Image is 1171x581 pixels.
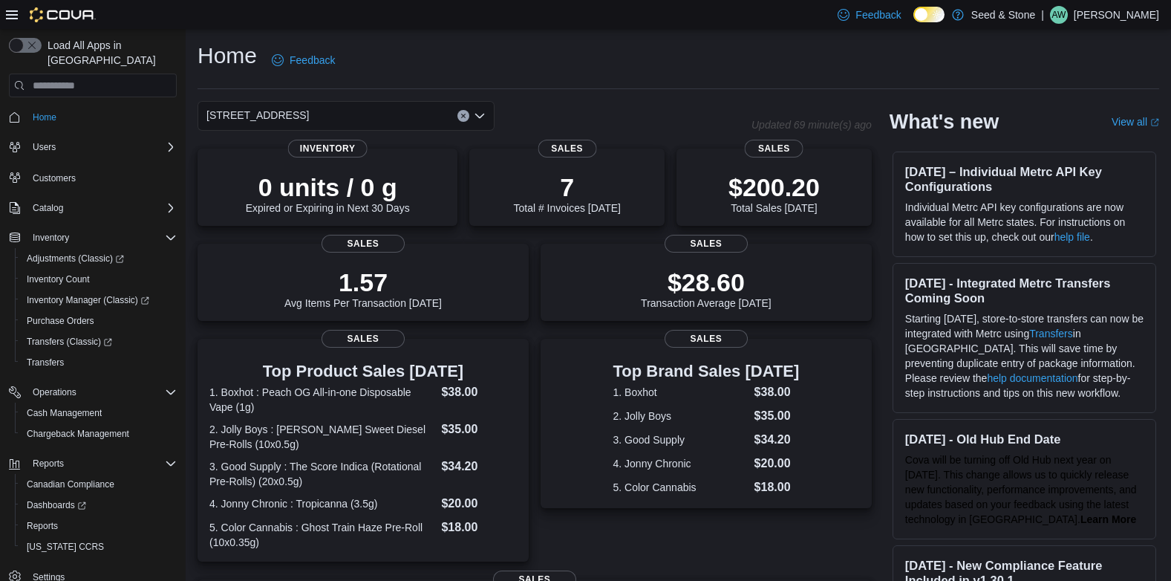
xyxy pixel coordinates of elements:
span: Load All Apps in [GEOGRAPHIC_DATA] [42,38,177,68]
div: Total Sales [DATE] [728,172,820,214]
dt: 4. Jonny Chronic : Tropicanna (3.5g) [209,496,435,511]
a: View allExternal link [1112,116,1159,128]
dd: $35.00 [441,421,516,438]
button: Operations [3,382,183,403]
span: AW [1051,6,1066,24]
div: Transaction Average [DATE] [641,267,772,309]
a: Reports [21,517,64,535]
a: help file [1054,231,1090,243]
a: Learn More [1080,513,1136,525]
span: Inventory Manager (Classic) [27,294,149,306]
a: Chargeback Management [21,425,135,443]
button: Canadian Compliance [15,474,183,495]
button: Customers [3,166,183,188]
dd: $34.20 [441,458,516,475]
span: Chargeback Management [21,425,177,443]
span: Cash Management [27,407,102,419]
a: Inventory Manager (Classic) [21,291,155,309]
span: Cova will be turning off Old Hub next year on [DATE]. This change allows us to quickly release ne... [905,454,1137,525]
span: Reports [33,458,64,470]
a: Customers [27,169,82,187]
a: Transfers [1029,328,1073,340]
span: Transfers (Classic) [27,336,112,348]
a: Dashboards [15,495,183,516]
dd: $20.00 [754,455,800,473]
dd: $20.00 [441,495,516,513]
span: Adjustments (Classic) [27,253,124,264]
button: Purchase Orders [15,311,183,331]
span: Canadian Compliance [27,478,114,490]
h1: Home [198,41,257,71]
span: [STREET_ADDRESS] [206,106,309,124]
a: Home [27,108,62,126]
input: Dark Mode [913,7,945,22]
dt: 2. Jolly Boys : [PERSON_NAME] Sweet Diesel Pre-Rolls (10x0.5g) [209,422,435,452]
a: Inventory Manager (Classic) [15,290,183,311]
button: Cash Management [15,403,183,423]
dd: $34.20 [754,431,800,449]
span: Home [27,108,177,126]
span: Inventory [27,229,177,247]
a: Purchase Orders [21,312,100,330]
a: Adjustments (Classic) [15,248,183,269]
button: Chargeback Management [15,423,183,444]
a: Transfers (Classic) [15,331,183,352]
button: Inventory [3,227,183,248]
button: Inventory [27,229,75,247]
span: Catalog [33,202,63,214]
span: Feedback [290,53,335,68]
p: 1.57 [284,267,442,297]
span: Canadian Compliance [21,475,177,493]
button: Operations [27,383,82,401]
dd: $35.00 [754,407,800,425]
span: [US_STATE] CCRS [27,541,104,553]
h3: [DATE] - Old Hub End Date [905,432,1144,447]
dt: 4. Jonny Chronic [613,456,748,471]
dt: 1. Boxhot : Peach OG All-in-one Disposable Vape (1g) [209,385,435,415]
button: Inventory Count [15,269,183,290]
button: Open list of options [474,110,486,122]
span: Inventory [288,140,368,158]
a: help documentation [987,372,1077,384]
dt: 5. Color Cannabis : Ghost Train Haze Pre-Roll (10x0.35g) [209,520,435,550]
p: $200.20 [728,172,820,202]
dt: 3. Good Supply [613,432,748,447]
button: Reports [15,516,183,536]
div: Avg Items Per Transaction [DATE] [284,267,442,309]
span: Chargeback Management [27,428,129,440]
a: Inventory Count [21,270,96,288]
span: Inventory Count [21,270,177,288]
a: Adjustments (Classic) [21,250,130,267]
span: Reports [27,520,58,532]
a: Canadian Compliance [21,475,120,493]
svg: External link [1150,118,1159,127]
span: Sales [322,330,405,348]
div: Alex Wang [1050,6,1068,24]
span: Customers [27,168,177,186]
span: Transfers [21,354,177,371]
span: Sales [665,235,748,253]
h3: Top Product Sales [DATE] [209,363,517,380]
h2: What's new [890,110,999,134]
span: Feedback [855,7,901,22]
button: Users [3,137,183,158]
p: [PERSON_NAME] [1074,6,1159,24]
button: [US_STATE] CCRS [15,536,183,557]
button: Catalog [27,199,69,217]
span: Operations [33,386,76,398]
h3: [DATE] - Integrated Metrc Transfers Coming Soon [905,276,1144,305]
span: Sales [665,330,748,348]
button: Transfers [15,352,183,373]
span: Dashboards [27,499,86,511]
p: 7 [513,172,620,202]
dd: $18.00 [754,478,800,496]
p: $28.60 [641,267,772,297]
button: Clear input [457,110,469,122]
span: Inventory Manager (Classic) [21,291,177,309]
dt: 5. Color Cannabis [613,480,748,495]
span: Adjustments (Classic) [21,250,177,267]
button: Reports [27,455,70,473]
a: Transfers (Classic) [21,333,118,351]
span: Users [33,141,56,153]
